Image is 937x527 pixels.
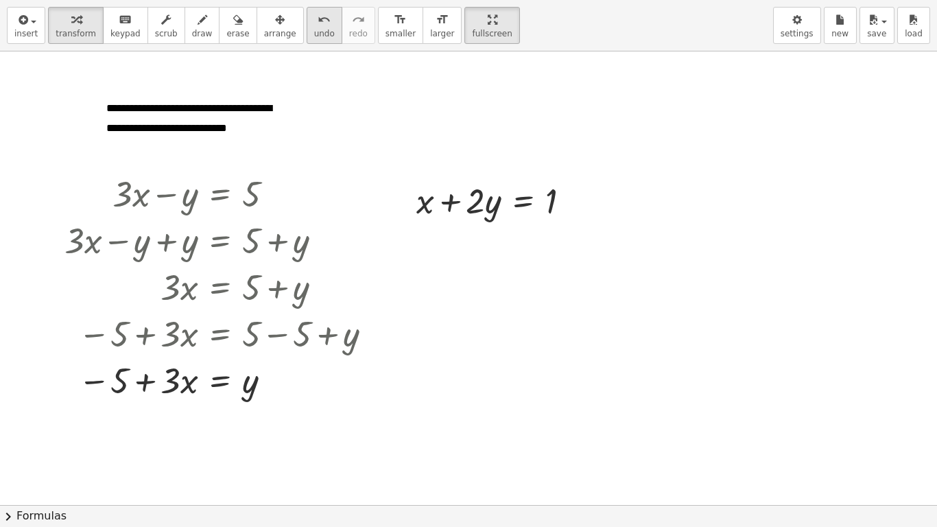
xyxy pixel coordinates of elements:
[318,12,331,28] i: undo
[185,7,220,44] button: draw
[342,7,375,44] button: redoredo
[859,7,894,44] button: save
[264,29,296,38] span: arrange
[352,12,365,28] i: redo
[307,7,342,44] button: undoundo
[110,29,141,38] span: keypad
[48,7,104,44] button: transform
[192,29,213,38] span: draw
[472,29,512,38] span: fullscreen
[119,12,132,28] i: keyboard
[831,29,849,38] span: new
[897,7,930,44] button: load
[257,7,304,44] button: arrange
[155,29,178,38] span: scrub
[378,7,423,44] button: format_sizesmaller
[7,7,45,44] button: insert
[226,29,249,38] span: erase
[219,7,257,44] button: erase
[824,7,857,44] button: new
[905,29,923,38] span: load
[430,29,454,38] span: larger
[423,7,462,44] button: format_sizelarger
[386,29,416,38] span: smaller
[314,29,335,38] span: undo
[773,7,821,44] button: settings
[103,7,148,44] button: keyboardkeypad
[781,29,814,38] span: settings
[867,29,886,38] span: save
[436,12,449,28] i: format_size
[56,29,96,38] span: transform
[464,7,519,44] button: fullscreen
[349,29,368,38] span: redo
[147,7,185,44] button: scrub
[394,12,407,28] i: format_size
[14,29,38,38] span: insert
